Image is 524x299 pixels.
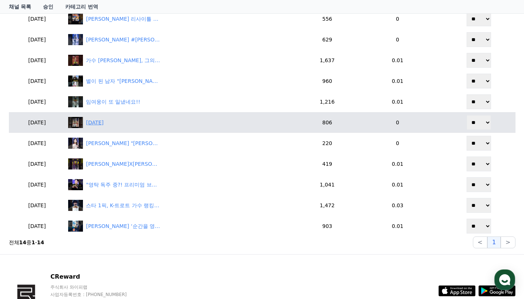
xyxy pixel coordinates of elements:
button: 1 [487,236,501,248]
p: CReward [50,272,180,281]
td: 960 [301,71,353,91]
td: [DATE] [9,216,66,236]
img: 스타 1픽, K-트로트 가수 랭킹 TOP 5 발표! [68,200,83,211]
img: 별이 된 남자 "임영웅" 이야기 [68,75,83,87]
img: 가수 영탁, 그의 찐이야 같은 인생 스토리! [68,55,83,66]
a: 임영웅 리사이틀 #임영웅 #미스트롯 #영웅시대 #숏츠 [PERSON_NAME] 리사이틀 #[PERSON_NAME] #미스트롯 #영웅시대 #숏츠 [68,13,298,24]
a: 가수 영탁, 그의 찐이야 같은 인생 스토리! 가수 [PERSON_NAME], 그의 찐이야 같은 인생 스토리! [68,55,298,66]
img: "영탁 독주 중?! 프리미엄 브랜드 1위 전쟁 시작됐다 [68,179,83,190]
td: 1,041 [301,174,353,195]
a: 유재석 "삼만 원" 짜리 안경 쓰고 , 알고 보니 오천만 원 기부천사 [PERSON_NAME] "[PERSON_NAME] 원" 짜리 안경 쓰고 , 알고 보니 오천만 원 기부천사 [68,138,298,149]
p: 주식회사 와이피랩 [50,284,180,290]
td: 1,472 [301,195,353,216]
td: 0 [353,112,442,133]
button: > [501,236,515,248]
img: 유재석 "삼만 원" 짜리 안경 쓰고 , 알고 보니 오천만 원 기부천사 [68,138,83,149]
p: 전체 중 - [9,239,44,246]
td: 556 [301,9,353,29]
div: 스타 1픽, K-트로트 가수 랭킹 TOP 5 발표! [86,202,160,209]
td: [DATE] [9,195,66,216]
img: 2025년 9월 27일 [68,117,83,128]
a: "영탁 독주 중?! 프리미엄 브랜드 1위 전쟁 시작됐다 "영탁 독주 중?! 프리미엄 브랜드 1위 전쟁 시작됐다 [68,179,298,190]
td: 1,637 [301,50,353,71]
td: 0.01 [353,91,442,112]
a: 스타 1픽, K-트로트 가수 랭킹 TOP 5 발표! 스타 1픽, K-트로트 가수 랭킹 TOP 5 발표! [68,200,298,211]
td: 0.01 [353,50,442,71]
td: 0.01 [353,216,442,236]
td: 806 [301,112,353,133]
div: 가수 영탁, 그의 찐이야 같은 인생 스토리! [86,57,160,64]
p: 사업자등록번호 : [PHONE_NUMBER] [50,292,180,298]
td: 0 [353,29,442,50]
div: 별이 된 남자 "임영웅" 이야기 [86,77,160,85]
a: 임영웅 리사이틀 #임영웅 #영웅시대 #미스트롯 #숏츠 [PERSON_NAME] #[PERSON_NAME] #[PERSON_NAME]시대 #미스트롯 #숏츠 [68,34,298,45]
img: 임영웅 ‘순간을 영원처럼’… 콘서트보다 뜨겁다🔥 [68,221,83,232]
td: 0.01 [353,174,442,195]
a: 설정 [96,235,142,253]
td: [DATE] [9,112,66,133]
td: 220 [301,133,353,154]
td: 0 [353,133,442,154]
div: 임여웅이 또 일냈네요!! [86,98,140,106]
span: 대화 [68,246,77,252]
a: 별이 된 남자 "임영웅" 이야기 별이 된 남자 "[PERSON_NAME]" 이야기 [68,75,298,87]
span: 설정 [114,246,123,252]
td: 1,216 [301,91,353,112]
div: 임영웅 리사이틀 #임영웅 #영웅시대 #미스트롯 #숏츠 [86,36,160,44]
td: 0.01 [353,154,442,174]
img: 임영웅 리사이틀 #임영웅 #미스트롯 #영웅시대 #숏츠 [68,13,83,24]
td: [DATE] [9,50,66,71]
div: "영탁 독주 중?! 프리미엄 브랜드 1위 전쟁 시작됐다 [86,181,160,189]
td: [DATE] [9,91,66,112]
span: 홈 [23,246,28,252]
strong: 14 [37,239,44,245]
img: 임여웅이 또 일냈네요!! [68,96,83,107]
a: 임영웅 ‘순간을 영원처럼’… 콘서트보다 뜨겁다🔥 [PERSON_NAME] ‘순간을 영원처럼’… 콘서트보다 뜨겁다🔥 [68,221,298,232]
td: 0.01 [353,71,442,91]
td: [DATE] [9,174,66,195]
td: 419 [301,154,353,174]
div: 2025년 9월 27일 [86,119,103,127]
div: 임영웅 리사이틀 #임영웅 #미스트롯 #영웅시대 #숏츠 [86,15,160,23]
img: 임영웅 리사이틀 #임영웅 #영웅시대 #미스트롯 #숏츠 [68,34,83,45]
div: 유재석 "삼만 원" 짜리 안경 쓰고 , 알고 보니 오천만 원 기부천사 [86,140,160,147]
td: [DATE] [9,133,66,154]
td: 629 [301,29,353,50]
td: [DATE] [9,29,66,50]
td: 903 [301,216,353,236]
div: 임영웅 ‘순간을 영원처럼’… 콘서트보다 뜨겁다🔥 [86,222,160,230]
strong: 14 [19,239,26,245]
img: 유재석X김희애, 1980s 서울가요제 레전드 복귀 [68,158,83,169]
div: 유재석X김희애, 1980s 서울가요제 레전드 복귀 [86,160,160,168]
td: [DATE] [9,154,66,174]
a: 2025년 9월 27일 [DATE] [68,117,298,128]
td: 0.03 [353,195,442,216]
td: [DATE] [9,9,66,29]
a: 대화 [49,235,96,253]
a: 홈 [2,235,49,253]
button: < [473,236,487,248]
a: 임여웅이 또 일냈네요!! 임여웅이 또 일냈네요!! [68,96,298,107]
strong: 1 [31,239,35,245]
a: 유재석X김희애, 1980s 서울가요제 레전드 복귀 [PERSON_NAME]X[PERSON_NAME], 1980s 서울가요제 레전드 복귀 [68,158,298,169]
td: [DATE] [9,71,66,91]
td: 0 [353,9,442,29]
